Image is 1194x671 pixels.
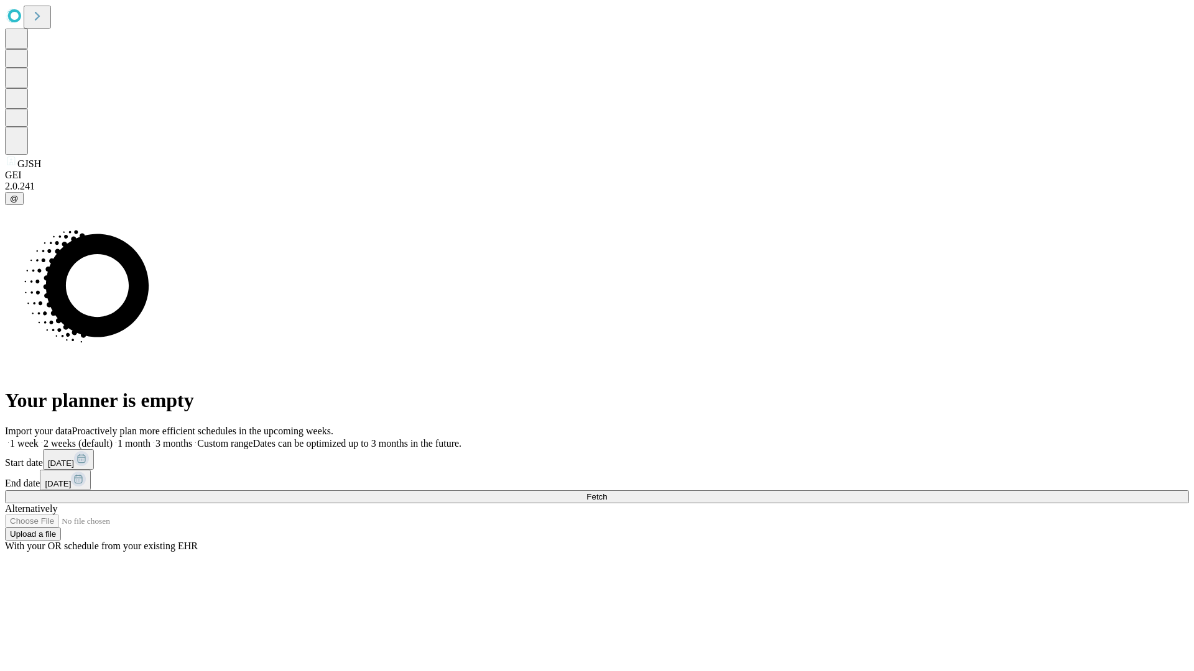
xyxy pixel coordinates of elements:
span: Dates can be optimized up to 3 months in the future. [253,438,461,449]
span: Fetch [586,492,607,501]
div: End date [5,470,1189,490]
button: [DATE] [43,449,94,470]
span: [DATE] [48,459,74,468]
button: Upload a file [5,527,61,541]
div: GEI [5,170,1189,181]
span: Custom range [197,438,252,449]
span: 2 weeks (default) [44,438,113,449]
span: GJSH [17,158,41,169]
button: Fetch [5,490,1189,503]
button: @ [5,192,24,205]
h1: Your planner is empty [5,389,1189,412]
span: [DATE] [45,479,71,488]
div: 2.0.241 [5,181,1189,192]
span: Proactively plan more efficient schedules in the upcoming weeks. [72,426,333,436]
span: @ [10,194,19,203]
div: Start date [5,449,1189,470]
span: With your OR schedule from your existing EHR [5,541,198,551]
button: [DATE] [40,470,91,490]
span: 3 months [155,438,192,449]
span: 1 month [118,438,150,449]
span: 1 week [10,438,39,449]
span: Import your data [5,426,72,436]
span: Alternatively [5,503,57,514]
